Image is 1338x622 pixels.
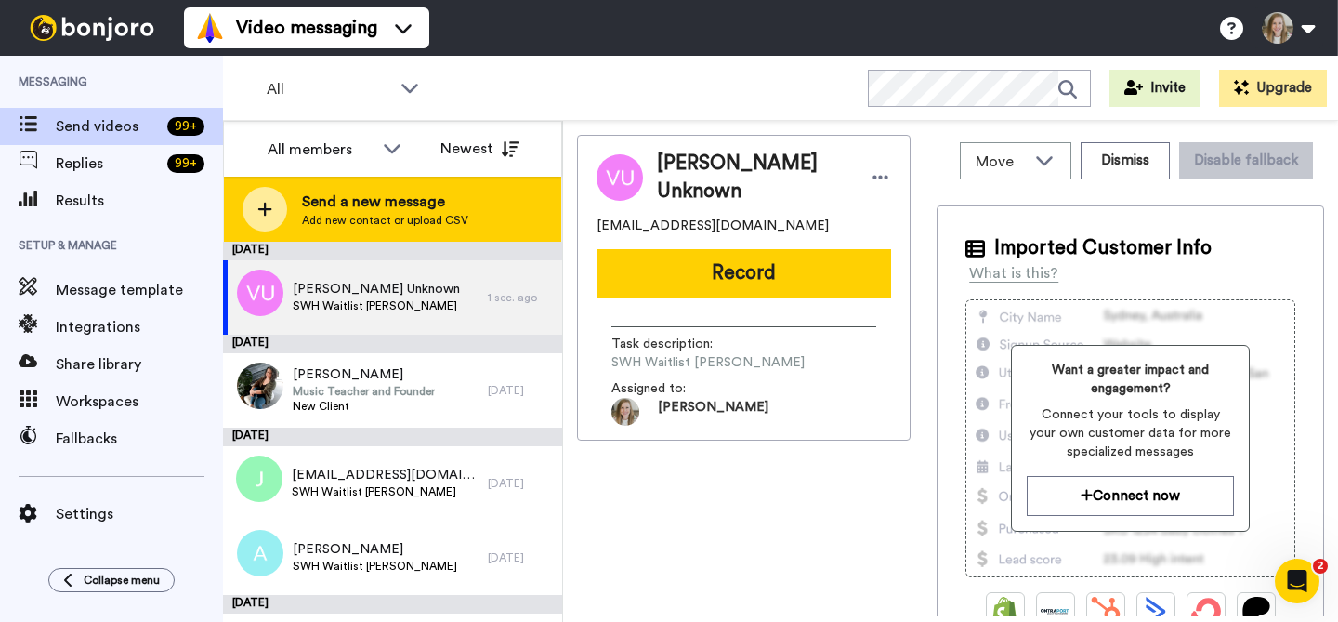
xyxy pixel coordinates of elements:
span: Share library [56,353,223,376]
img: Image of Vicki Unknown [597,154,643,201]
img: a.png [237,530,283,576]
span: Send a new message [302,191,468,213]
img: j.png [236,456,282,502]
div: [DATE] [223,335,562,353]
span: [EMAIL_ADDRESS][DOMAIN_NAME] [597,217,829,235]
button: Newest [426,130,533,167]
span: Message template [56,279,223,301]
img: d7b1c8d7-1028-45e7-b928-b33daf87d8a7.jpg [237,363,283,409]
span: Replies [56,152,160,175]
span: SWH Waitlist [PERSON_NAME] [611,353,805,372]
div: 1 sec. ago [488,290,553,305]
img: vu.png [237,270,283,316]
div: What is this? [969,262,1058,285]
span: Send videos [56,115,160,138]
span: Music Teacher and Founder [293,384,435,399]
div: [DATE] [223,242,562,260]
span: Fallbacks [56,428,223,450]
span: [PERSON_NAME] Unknown [293,280,460,298]
span: [PERSON_NAME] [293,540,457,559]
span: Collapse menu [84,573,160,588]
span: [EMAIL_ADDRESS][DOMAIN_NAME] [292,466,479,484]
span: Results [56,190,223,212]
div: [DATE] [488,476,553,491]
span: Workspaces [56,390,223,413]
div: [DATE] [488,383,553,398]
span: Integrations [56,316,223,338]
div: 99 + [167,154,204,173]
button: Collapse menu [48,568,175,592]
span: Move [976,151,1026,173]
iframe: Intercom live chat [1275,559,1319,603]
button: Disable fallback [1179,142,1313,179]
span: All [267,78,391,100]
div: [DATE] [223,428,562,446]
div: [DATE] [488,550,553,565]
div: 99 + [167,117,204,136]
span: Assigned to: [611,379,741,398]
img: 19a77810-e9db-40e5-aa1c-9452e64c7f04-1539814671.jpg [611,398,639,426]
span: Imported Customer Info [994,234,1212,262]
span: [PERSON_NAME] [658,398,768,426]
span: SWH Waitlist [PERSON_NAME] [293,559,457,574]
span: Want a greater impact and engagement? [1027,361,1234,398]
span: Add new contact or upload CSV [302,213,468,228]
div: [DATE] [223,595,562,614]
button: Record [597,249,891,298]
img: vm-color.svg [195,13,225,43]
span: Connect your tools to display your own customer data for more specialized messages [1027,405,1234,461]
button: Dismiss [1081,142,1170,179]
button: Connect now [1027,476,1234,516]
span: New Client [293,399,435,414]
span: SWH Waitlist [PERSON_NAME] [293,298,460,313]
button: Upgrade [1219,70,1327,107]
span: 2 [1313,559,1328,574]
img: bj-logo-header-white.svg [22,15,162,41]
span: [PERSON_NAME] [293,365,435,384]
span: SWH Waitlist [PERSON_NAME] [292,484,479,499]
button: Invite [1109,70,1200,107]
div: All members [268,139,374,161]
span: Settings [56,503,223,525]
span: [PERSON_NAME] Unknown [657,150,851,205]
span: Video messaging [236,15,377,41]
span: Task description : [611,335,741,353]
